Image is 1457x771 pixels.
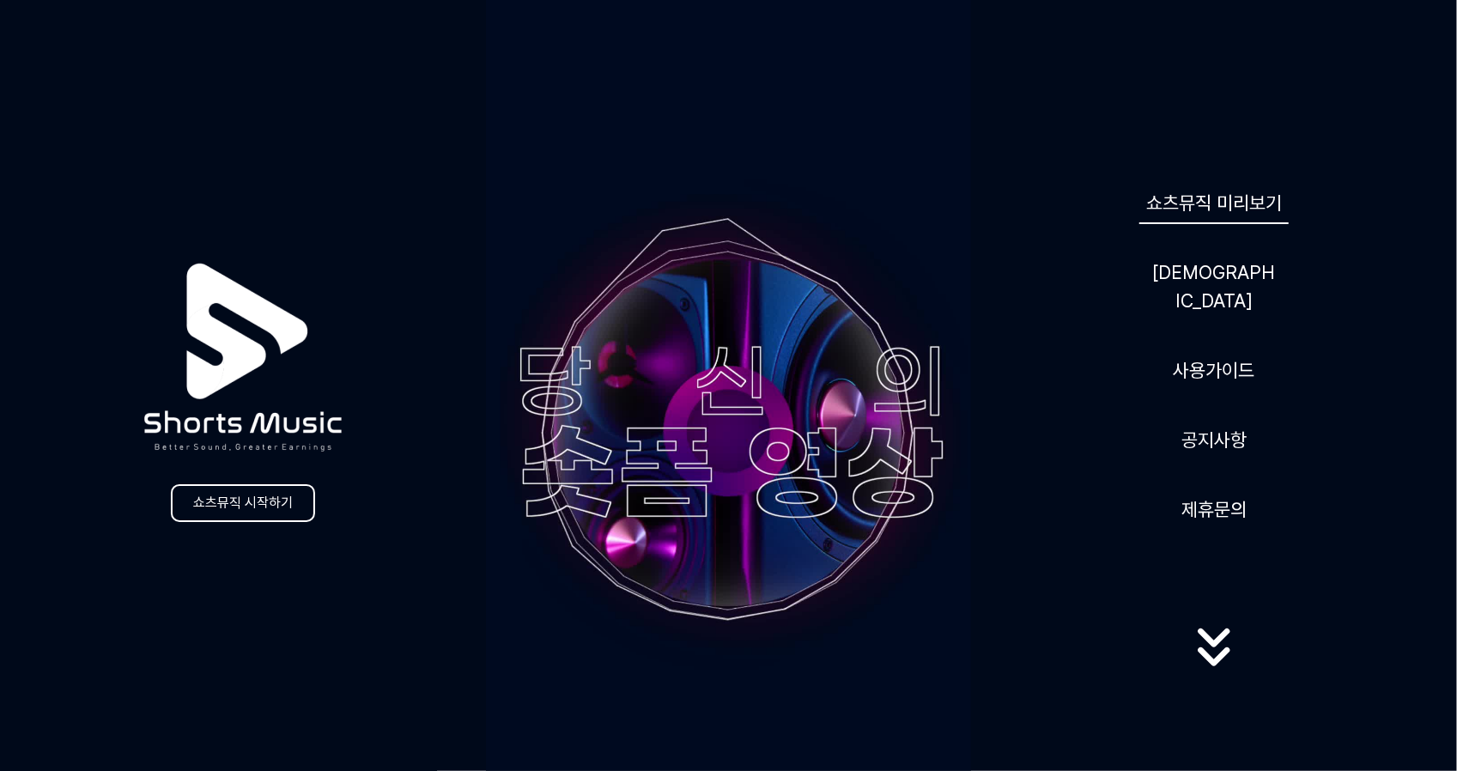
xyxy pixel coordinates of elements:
[171,484,315,522] a: 쇼츠뮤직 시작하기
[1167,349,1262,392] a: 사용가이드
[102,217,384,498] img: logo
[1175,489,1254,531] button: 제휴문의
[1175,419,1254,461] a: 공지사항
[1145,252,1283,322] a: [DEMOGRAPHIC_DATA]
[1139,182,1289,224] a: 쇼츠뮤직 미리보기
